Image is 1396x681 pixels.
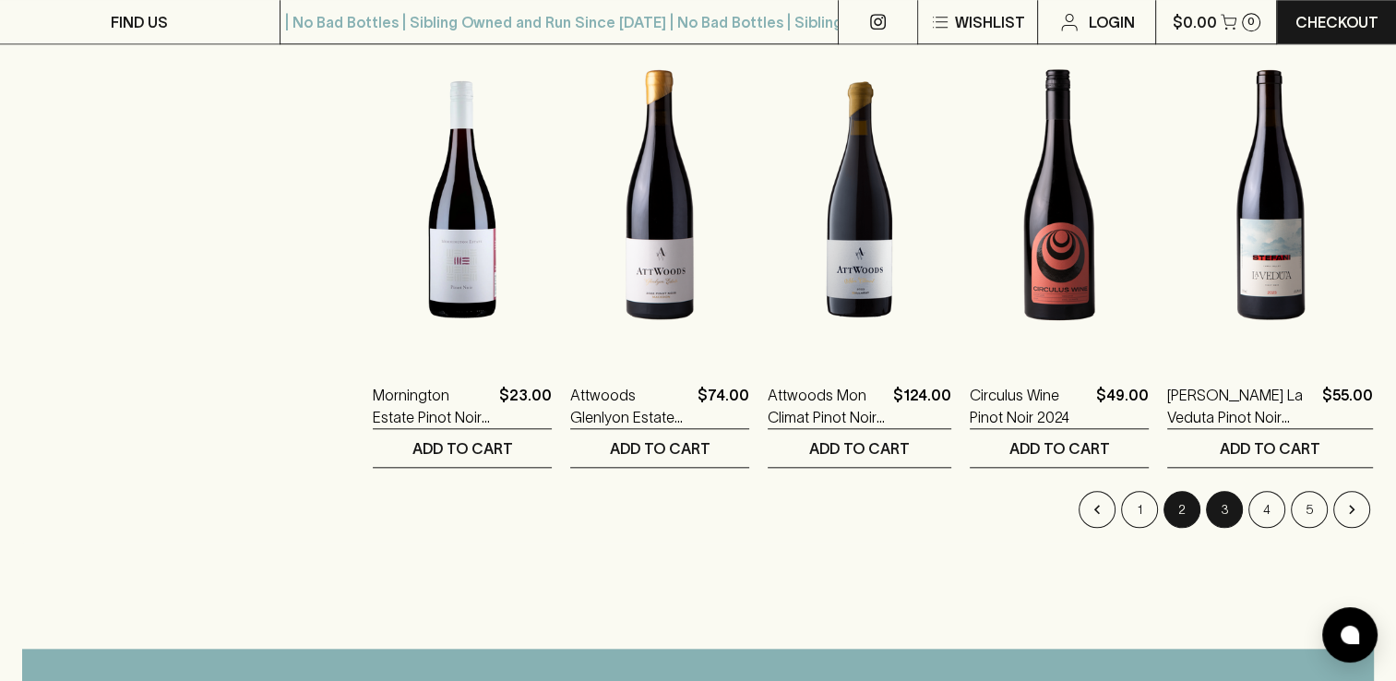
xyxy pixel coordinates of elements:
img: Circulus Wine Pinot Noir 2024 [970,33,1149,356]
button: Go to page 1 [1121,491,1158,528]
button: Go to page 4 [1248,491,1285,528]
img: bubble-icon [1341,626,1359,644]
button: Go to next page [1333,491,1370,528]
button: ADD TO CART [373,429,552,467]
button: ADD TO CART [1167,429,1373,467]
img: Alessandro Stefani La Veduta Pinot Noir 2023 [1167,33,1373,356]
nav: pagination navigation [373,491,1373,528]
p: $74.00 [698,384,749,428]
p: 0 [1247,17,1255,27]
p: $124.00 [893,384,951,428]
a: Attwoods Mon Climat Pinot Noir 2023 [768,384,886,428]
img: Mornington Estate Pinot Noir 2024 [373,33,552,356]
img: Attwoods Mon Climat Pinot Noir 2023 [768,33,951,356]
button: Go to previous page [1079,491,1116,528]
p: Checkout [1295,11,1378,33]
p: ADD TO CART [809,437,910,460]
p: ADD TO CART [412,437,512,460]
button: ADD TO CART [970,429,1149,467]
a: Circulus Wine Pinot Noir 2024 [970,384,1089,428]
a: Mornington Estate Pinot Noir 2024 [373,384,492,428]
button: Go to page 5 [1291,491,1328,528]
p: ADD TO CART [1008,437,1109,460]
button: ADD TO CART [768,429,951,467]
p: $55.00 [1322,384,1373,428]
p: FIND US [111,11,168,33]
button: Go to page 3 [1206,491,1243,528]
button: ADD TO CART [570,429,749,467]
p: Wishlist [955,11,1025,33]
p: $23.00 [499,384,552,428]
a: Attwoods Glenlyon Estate Pinot Noir 2022 [570,384,690,428]
p: $0.00 [1173,11,1217,33]
p: ADD TO CART [609,437,710,460]
a: [PERSON_NAME] La Veduta Pinot Noir 2023 [1167,384,1315,428]
img: Attwoods Glenlyon Estate Pinot Noir 2022 [570,33,749,356]
button: page 2 [1163,491,1200,528]
p: Login [1088,11,1134,33]
p: ADD TO CART [1220,437,1320,460]
p: $49.00 [1096,384,1149,428]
